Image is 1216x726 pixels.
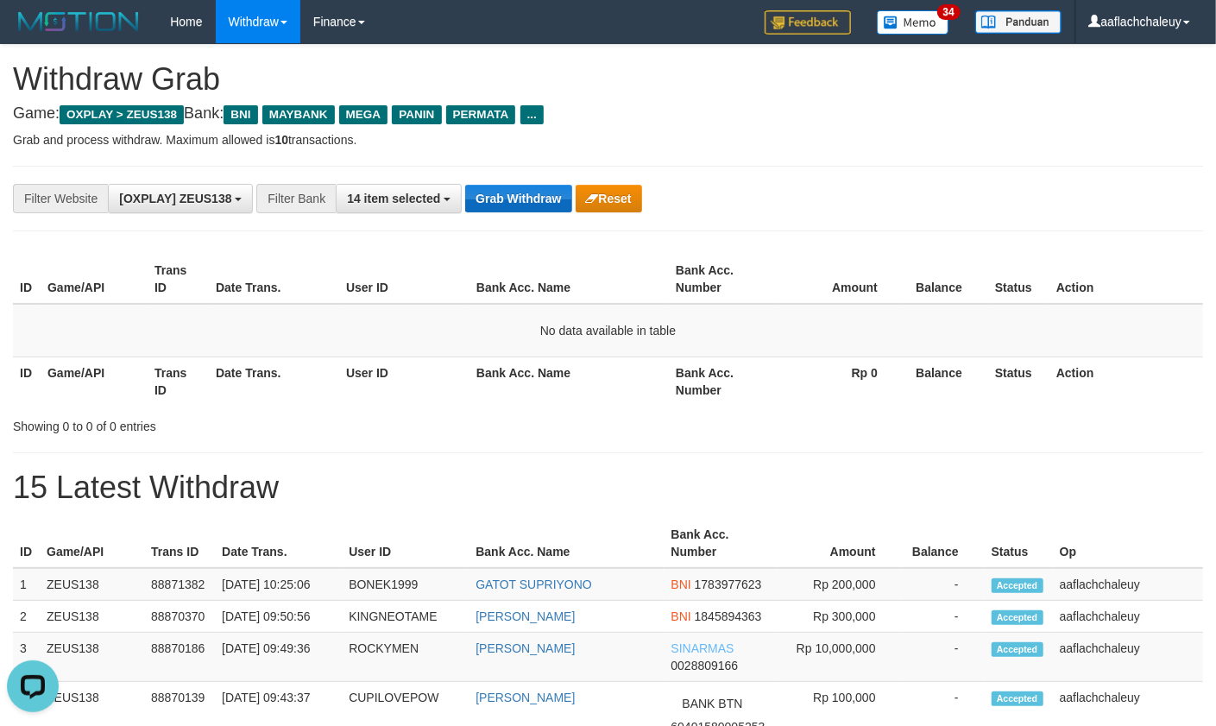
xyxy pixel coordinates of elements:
[13,304,1203,357] td: No data available in table
[1053,568,1203,601] td: aaflachchaleuy
[476,691,575,704] a: [PERSON_NAME]
[13,601,40,633] td: 2
[215,568,342,601] td: [DATE] 10:25:06
[975,10,1062,34] img: panduan.png
[40,633,144,682] td: ZEUS138
[144,568,215,601] td: 88871382
[148,357,209,406] th: Trans ID
[776,255,904,304] th: Amount
[144,519,215,568] th: Trans ID
[1049,357,1203,406] th: Action
[13,633,40,682] td: 3
[992,691,1043,706] span: Accepted
[695,578,762,591] span: Copy 1783977623 to clipboard
[877,10,949,35] img: Button%20Memo.svg
[215,633,342,682] td: [DATE] 09:49:36
[13,9,144,35] img: MOTION_logo.png
[392,105,441,124] span: PANIN
[902,633,985,682] td: -
[41,357,148,406] th: Game/API
[60,105,184,124] span: OXPLAY > ZEUS138
[465,185,571,212] button: Grab Withdraw
[988,255,1049,304] th: Status
[13,184,108,213] div: Filter Website
[1049,255,1203,304] th: Action
[576,185,642,212] button: Reset
[336,184,462,213] button: 14 item selected
[778,519,902,568] th: Amount
[476,578,592,591] a: GATOT SUPRIYONO
[992,642,1043,657] span: Accepted
[40,519,144,568] th: Game/API
[1053,633,1203,682] td: aaflachchaleuy
[671,609,690,623] span: BNI
[992,610,1043,625] span: Accepted
[671,641,734,655] span: SINARMAS
[339,255,469,304] th: User ID
[13,568,40,601] td: 1
[664,519,777,568] th: Bank Acc. Number
[144,633,215,682] td: 88870186
[469,357,669,406] th: Bank Acc. Name
[13,105,1203,123] h4: Game: Bank:
[695,609,762,623] span: Copy 1845894363 to clipboard
[902,568,985,601] td: -
[1053,519,1203,568] th: Op
[209,357,339,406] th: Date Trans.
[937,4,961,20] span: 34
[13,357,41,406] th: ID
[992,578,1043,593] span: Accepted
[902,519,985,568] th: Balance
[778,601,902,633] td: Rp 300,000
[342,601,469,633] td: KINGNEOTAME
[13,519,40,568] th: ID
[671,689,753,718] span: BANK BTN
[778,568,902,601] td: Rp 200,000
[765,10,851,35] img: Feedback.jpg
[469,255,669,304] th: Bank Acc. Name
[988,357,1049,406] th: Status
[476,641,575,655] a: [PERSON_NAME]
[520,105,544,124] span: ...
[776,357,904,406] th: Rp 0
[13,131,1203,148] p: Grab and process withdraw. Maximum allowed is transactions.
[347,192,440,205] span: 14 item selected
[108,184,253,213] button: [OXPLAY] ZEUS138
[256,184,336,213] div: Filter Bank
[144,601,215,633] td: 88870370
[342,519,469,568] th: User ID
[902,601,985,633] td: -
[469,519,664,568] th: Bank Acc. Name
[148,255,209,304] th: Trans ID
[262,105,335,124] span: MAYBANK
[671,659,738,672] span: Copy 0028809166 to clipboard
[13,62,1203,97] h1: Withdraw Grab
[669,255,776,304] th: Bank Acc. Number
[215,601,342,633] td: [DATE] 09:50:56
[215,519,342,568] th: Date Trans.
[671,578,690,591] span: BNI
[13,255,41,304] th: ID
[40,601,144,633] td: ZEUS138
[446,105,516,124] span: PERMATA
[40,568,144,601] td: ZEUS138
[339,105,388,124] span: MEGA
[904,357,988,406] th: Balance
[224,105,257,124] span: BNI
[778,633,902,682] td: Rp 10,000,000
[119,192,231,205] span: [OXPLAY] ZEUS138
[274,133,288,147] strong: 10
[13,411,494,435] div: Showing 0 to 0 of 0 entries
[342,633,469,682] td: ROCKYMEN
[904,255,988,304] th: Balance
[339,357,469,406] th: User ID
[476,609,575,623] a: [PERSON_NAME]
[1053,601,1203,633] td: aaflachchaleuy
[7,7,59,59] button: Open LiveChat chat widget
[985,519,1053,568] th: Status
[669,357,776,406] th: Bank Acc. Number
[342,568,469,601] td: BONEK1999
[13,470,1203,505] h1: 15 Latest Withdraw
[41,255,148,304] th: Game/API
[209,255,339,304] th: Date Trans.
